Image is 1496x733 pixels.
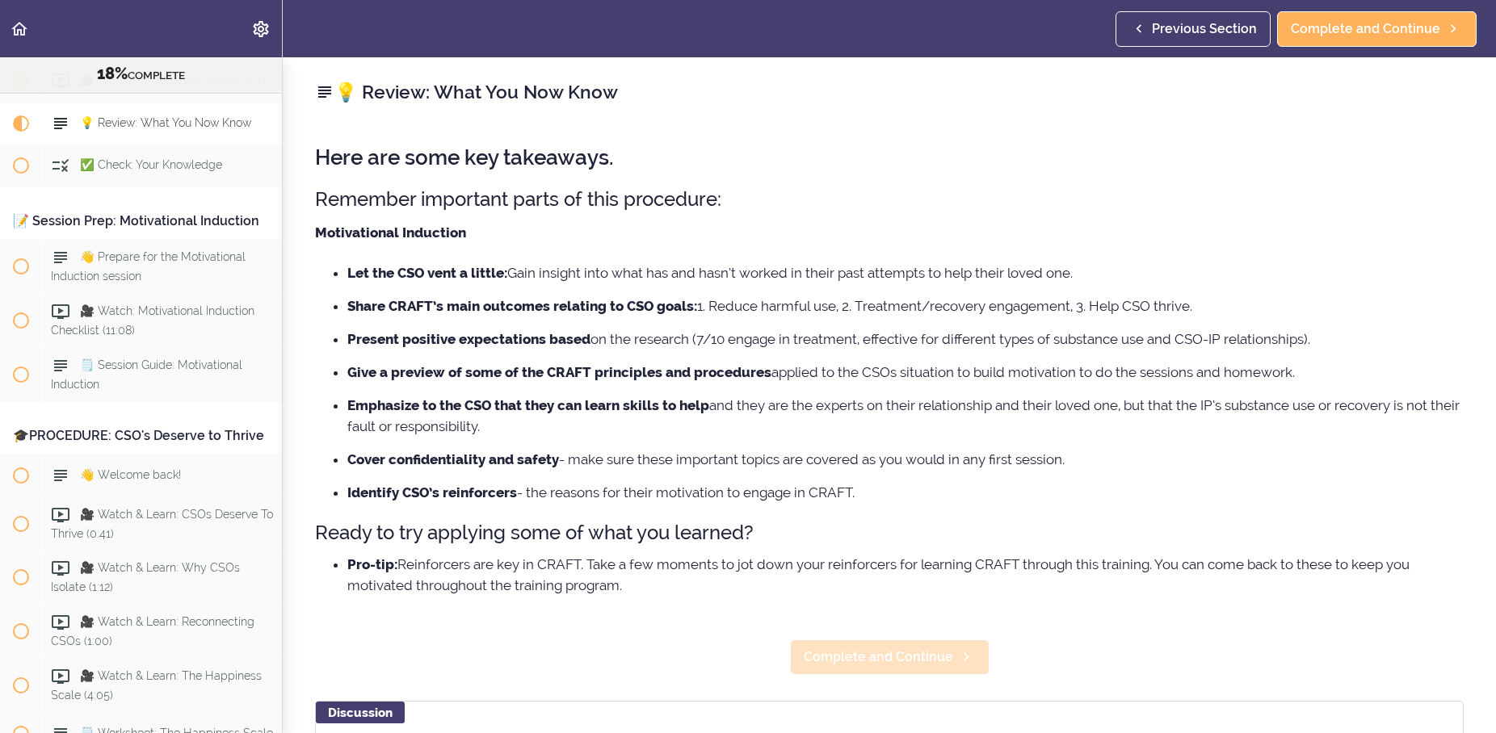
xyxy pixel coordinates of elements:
strong: Let the CSO vent a little: [347,265,507,281]
span: 🎥 Watch: Motivational Induction Checklist (11:08) [51,304,254,336]
span: ✅ Check: Your Knowledge [80,158,222,171]
strong: Present positive expectations based [347,331,590,347]
div: COMPLETE [20,64,262,85]
strong: Emphasize to the CSO that they can learn skills to help [347,397,709,413]
span: 🗒️ Session Guide: Motivational Induction [51,358,242,390]
span: 👋 Welcome back! [80,468,181,481]
span: Complete and Continue [1291,19,1440,39]
li: 1. Reduce harmful use, 2. Treatment/recovery engagement, 3. Help CSO thrive. [347,295,1464,316]
span: Complete and Continue [804,647,953,667]
svg: Settings Menu [251,19,271,39]
li: and they are the experts on their relationship and their loved one, but that the IP’s substance u... [347,395,1464,437]
strong: Cover confidentiality and safety [347,451,559,467]
span: Previous Section [1152,19,1257,39]
strong: Motivational Induction [315,224,466,241]
h3: Ready to try applying some of what you learned? [315,519,1464,546]
span: 🎥 Watch & Learn: Reconnecting CSOs (1:00) [51,616,254,647]
span: 🎥 Watch & Learn: Why CSOs Isolate (1:12) [51,562,240,593]
li: applied to the CSOs situation to build motivation to do the sessions and homework. [347,362,1464,383]
span: 18% [97,64,128,83]
li: - the reasons for their motivation to engage in CRAFT. [347,482,1464,503]
strong: Identify CSO’s reinforcers [347,484,517,501]
li: Reinforcers are key in CRAFT. Take a few moments to jot down your reinforcers for learning CRAFT ... [347,554,1464,596]
strong: Pro-tip: [347,556,397,572]
a: Complete and Continue [1277,11,1477,47]
li: - make sure these important topics are covered as you would in any first session. [347,449,1464,470]
a: Previous Section [1116,11,1271,47]
span: 🎥 Watch & Learn: The Happiness Scale (4:05) [51,670,262,702]
li: on the research (7/10 engage in treatment, effective for different types of substance use and CSO... [347,329,1464,350]
li: Gain insight into what has and hasn’t worked in their past attempts to help their loved one. [347,262,1464,283]
svg: Back to course curriculum [10,19,29,39]
strong: Share CRAFT’s main outcomes relating to CSO goals: [347,298,697,314]
span: 💡 Review: What You Now Know [80,116,251,129]
h2: 💡 Review: What You Now Know [315,78,1464,106]
div: Discussion [316,702,405,723]
a: Complete and Continue [790,639,990,675]
strong: Give a preview of some of the CRAFT principles and procedures [347,364,771,380]
span: 👋 Prepare for the Motivational Induction session [51,250,246,282]
span: 🎥 Watch & Learn: CSOs Deserve To Thrive (0:41) [51,508,273,539]
h2: Here are some key takeaways. [315,146,1464,170]
h3: Remember important parts of this procedure: [315,186,1464,212]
